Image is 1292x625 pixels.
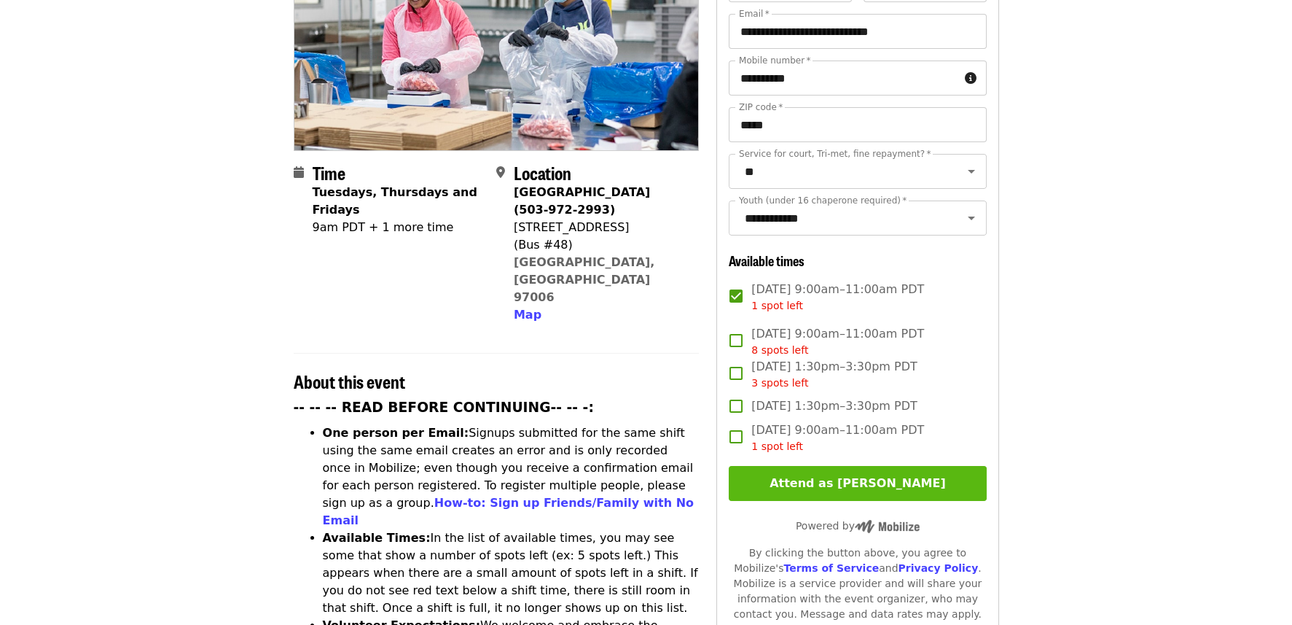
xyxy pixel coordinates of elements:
[323,426,469,440] strong: One person per Email:
[313,160,345,185] span: Time
[898,562,978,574] a: Privacy Policy
[729,14,986,49] input: Email
[313,185,477,217] strong: Tuesdays, Thursdays and Fridays
[751,422,924,454] span: [DATE] 9:00am–11:00am PDT
[739,103,783,112] label: ZIP code
[729,466,986,501] button: Attend as [PERSON_NAME]
[751,377,808,389] span: 3 spots left
[751,397,917,415] span: [DATE] 1:30pm–3:30pm PDT
[729,61,958,96] input: Mobile number
[514,306,541,324] button: Map
[514,185,650,217] strong: [GEOGRAPHIC_DATA] (503-972-2993)
[855,520,920,533] img: Powered by Mobilize
[751,358,917,391] span: [DATE] 1:30pm–3:30pm PDT
[514,219,687,236] div: [STREET_ADDRESS]
[796,520,920,532] span: Powered by
[323,424,700,529] li: Signups submitted for the same shift using the same email creates an error and is only recorded o...
[313,219,485,236] div: 9am PDT + 1 more time
[739,9,770,18] label: Email
[739,56,810,65] label: Mobile number
[294,400,594,415] strong: -- -- -- READ BEFORE CONTINUING-- -- -:
[739,150,931,158] label: Service for court, Tri-met, fine repayment?
[739,196,907,205] label: Youth (under 16 chaperone required)
[751,440,803,452] span: 1 spot left
[751,300,803,311] span: 1 spot left
[961,161,982,182] button: Open
[514,255,655,304] a: [GEOGRAPHIC_DATA], [GEOGRAPHIC_DATA] 97006
[323,529,700,617] li: In the list of available times, you may see some that show a number of spots left (ex: 5 spots le...
[323,531,431,545] strong: Available Times:
[783,562,879,574] a: Terms of Service
[961,208,982,228] button: Open
[514,236,687,254] div: (Bus #48)
[729,107,986,142] input: ZIP code
[294,368,405,394] span: About this event
[294,166,304,179] i: calendar icon
[729,251,804,270] span: Available times
[496,166,505,179] i: map-marker-alt icon
[965,71,976,85] i: circle-info icon
[751,344,808,356] span: 8 spots left
[751,281,924,314] span: [DATE] 9:00am–11:00am PDT
[514,160,571,185] span: Location
[514,308,541,322] span: Map
[751,325,924,358] span: [DATE] 9:00am–11:00am PDT
[323,496,694,527] a: How-to: Sign up Friends/Family with No Email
